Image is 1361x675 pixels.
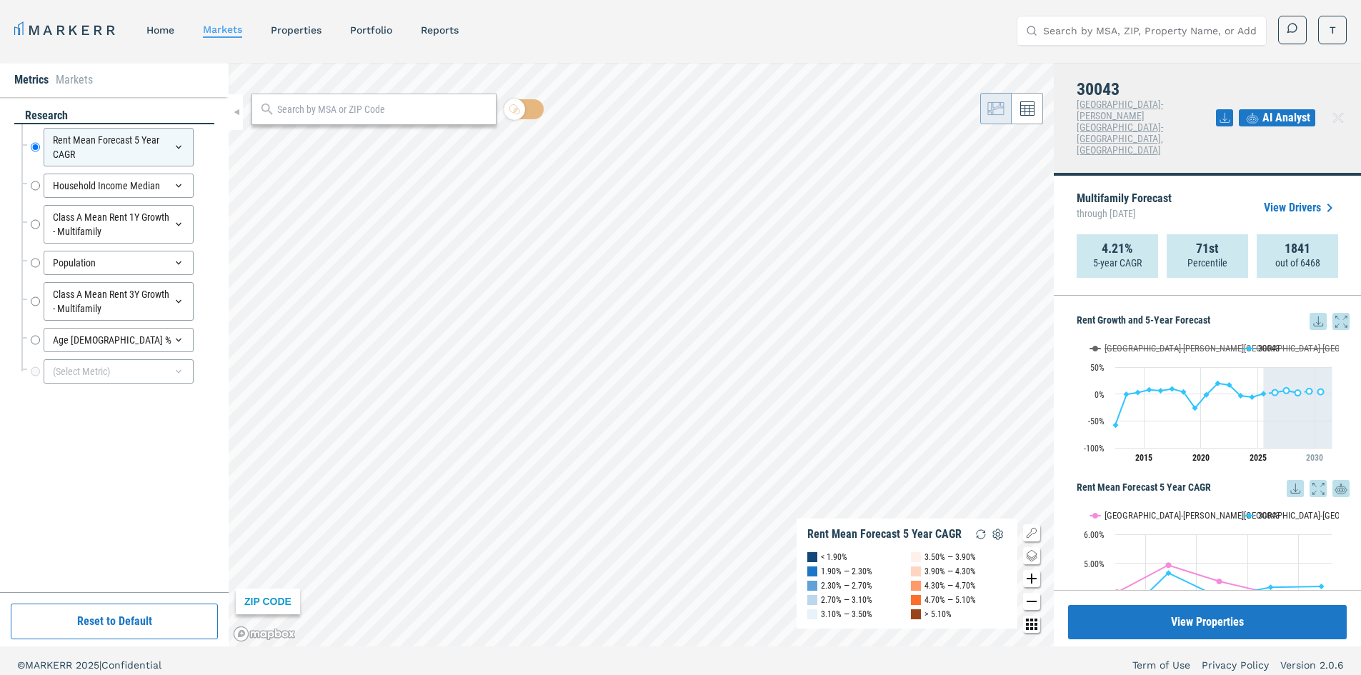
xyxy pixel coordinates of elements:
[1023,593,1040,610] button: Zoom out map button
[924,564,976,579] div: 3.90% — 4.30%
[25,659,76,671] span: MARKERR
[1181,389,1187,395] path: Thursday, 28 Jun, 20:00, 3.74. 30043.
[1238,393,1244,399] path: Wednesday, 28 Jun, 20:00, -3.01. 30043.
[1115,589,1120,595] path: Sunday, 14 Jun, 20:00, 4.01. Atlanta-Sandy Springs-Roswell, GA.
[14,20,118,40] a: MARKERR
[1135,389,1141,395] path: Saturday, 28 Jun, 20:00, 2.91. 30043.
[1272,389,1278,395] path: Sunday, 28 Jun, 20:00, 2.97. 30043.
[1239,109,1315,126] button: AI Analyst
[1077,99,1163,156] span: [GEOGRAPHIC_DATA]-[PERSON_NAME][GEOGRAPHIC_DATA]-[GEOGRAPHIC_DATA], [GEOGRAPHIC_DATA]
[101,659,161,671] span: Confidential
[1217,579,1222,584] path: Wednesday, 14 Jun, 20:00, 4.38. Atlanta-Sandy Springs-Roswell, GA.
[1023,524,1040,541] button: Show/Hide Legend Map Button
[1077,313,1350,330] h5: Rent Growth and 5-Year Forecast
[146,24,174,36] a: home
[1084,589,1105,599] text: 4.00%
[1102,241,1133,256] strong: 4.21%
[44,174,194,198] div: Household Income Median
[821,579,872,593] div: 2.30% — 2.70%
[1262,109,1310,126] span: AI Analyst
[1202,658,1269,672] a: Privacy Policy
[1192,453,1210,463] tspan: 2020
[924,607,952,621] div: > 5.10%
[1077,330,1339,473] svg: Interactive chart
[1077,480,1350,497] h5: Rent Mean Forecast 5 Year CAGR
[1264,199,1338,216] a: View Drivers
[1166,570,1172,576] path: Monday, 14 Jun, 20:00, 4.67. 30043.
[1306,453,1323,463] tspan: 2030
[203,24,242,35] a: markets
[807,527,962,541] div: Rent Mean Forecast 5 Year CAGR
[350,24,392,36] a: Portfolio
[1088,416,1105,426] text: -50%
[1077,330,1350,473] div: Rent Growth and 5-Year Forecast. Highcharts interactive chart.
[1132,658,1190,672] a: Term of Use
[821,550,847,564] div: < 1.90%
[44,282,194,321] div: Class A Mean Rent 3Y Growth - Multifamily
[821,593,872,607] div: 2.70% — 3.10%
[14,71,49,89] li: Metrics
[233,626,296,642] a: Mapbox logo
[1284,388,1290,394] path: Monday, 28 Jun, 20:00, 6.4. 30043.
[229,63,1054,646] canvas: Map
[17,659,25,671] span: ©
[14,108,214,124] div: research
[1113,422,1119,428] path: Thursday, 28 Jun, 20:00, -57.69. 30043.
[271,24,321,36] a: properties
[76,659,101,671] span: 2025 |
[44,328,194,352] div: Age [DEMOGRAPHIC_DATA] %
[1158,388,1164,394] path: Tuesday, 28 Jun, 20:00, 6.24. 30043.
[1147,387,1152,393] path: Sunday, 28 Jun, 20:00, 7.75. 30043.
[1124,391,1130,397] path: Friday, 28 Jun, 20:00, -0.59. 30043.
[1244,343,1281,354] button: Show 30043
[1166,562,1172,568] path: Monday, 14 Jun, 20:00, 4.94. Atlanta-Sandy Springs-Roswell, GA.
[1318,389,1324,394] path: Friday, 28 Jun, 20:00, 4.35. 30043.
[1215,381,1221,386] path: Monday, 28 Jun, 20:00, 19.75. 30043.
[821,564,872,579] div: 1.90% — 2.30%
[1023,547,1040,564] button: Change style map button
[1196,241,1219,256] strong: 71st
[1135,453,1152,463] tspan: 2015
[1090,343,1229,354] button: Show Atlanta-Sandy Springs-Roswell, GA
[972,526,989,543] img: Reload Legend
[1285,241,1310,256] strong: 1841
[1250,453,1267,463] tspan: 2025
[1268,584,1274,590] path: Thursday, 14 Jun, 20:00, 4.18. 30043.
[236,589,300,614] div: ZIP CODE
[1090,363,1105,373] text: 50%
[1023,616,1040,633] button: Other options map button
[1068,605,1347,639] button: View Properties
[1275,256,1320,270] p: out of 6468
[1170,386,1175,391] path: Wednesday, 28 Jun, 20:00, 9.61. 30043.
[1330,23,1336,37] span: T
[1077,80,1216,99] h4: 30043
[44,251,194,275] div: Population
[1077,204,1172,223] span: through [DATE]
[1227,382,1232,388] path: Tuesday, 28 Jun, 20:00, 16.88. 30043.
[44,359,194,384] div: (Select Metric)
[1187,256,1227,270] p: Percentile
[1318,16,1347,44] button: T
[277,102,489,117] input: Search by MSA or ZIP Code
[924,579,976,593] div: 4.30% — 4.70%
[989,526,1007,543] img: Settings
[421,24,459,36] a: reports
[44,128,194,166] div: Rent Mean Forecast 5 Year CAGR
[1272,388,1324,396] g: 30043, line 4 of 4 with 5 data points.
[1084,559,1105,569] text: 5.00%
[1084,530,1105,540] text: 6.00%
[1023,570,1040,587] button: Zoom in map button
[1095,390,1105,400] text: 0%
[11,604,218,639] button: Reset to Default
[1261,391,1267,396] path: Saturday, 28 Jun, 20:00, 0.42. 30043.
[1084,444,1105,454] text: -100%
[1319,584,1325,589] path: Friday, 14 Jun, 20:00, 4.21. 30043.
[1192,405,1198,411] path: Friday, 28 Jun, 20:00, -26.04. 30043.
[1250,394,1255,400] path: Friday, 28 Jun, 20:00, -5.59. 30043.
[1258,510,1280,521] text: 30043
[1295,390,1301,396] path: Wednesday, 28 Jun, 20:00, 2.16. 30043.
[821,607,872,621] div: 3.10% — 3.50%
[924,593,976,607] div: 4.70% — 5.10%
[1204,391,1210,397] path: Sunday, 28 Jun, 20:00, -1.35. 30043.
